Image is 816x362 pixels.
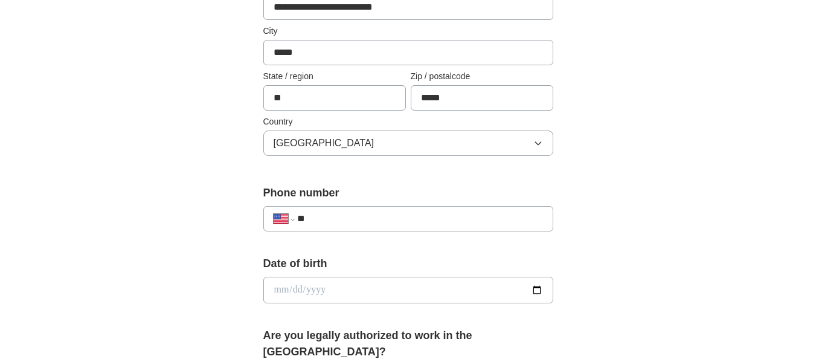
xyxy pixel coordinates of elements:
label: State / region [263,70,406,83]
button: [GEOGRAPHIC_DATA] [263,131,553,156]
label: Zip / postalcode [411,70,553,83]
label: City [263,25,553,37]
label: Are you legally authorized to work in the [GEOGRAPHIC_DATA]? [263,328,553,360]
label: Country [263,115,553,128]
label: Date of birth [263,256,553,272]
span: [GEOGRAPHIC_DATA] [274,136,374,150]
label: Phone number [263,185,553,201]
